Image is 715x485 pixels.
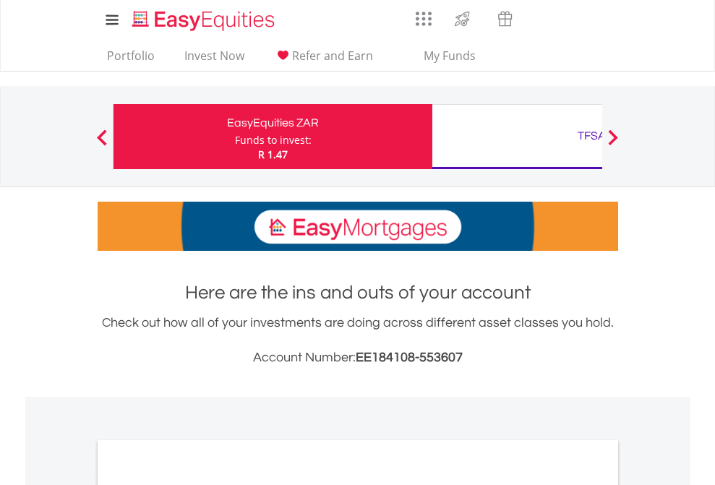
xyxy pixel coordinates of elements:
a: Vouchers [484,4,526,30]
a: FAQ's and Support [563,4,600,33]
img: EasyMortage Promotion Banner [98,202,618,251]
a: Invest Now [179,48,250,71]
span: R 1.47 [258,147,288,161]
span: EE184108-553607 [356,351,463,364]
span: My Funds [403,46,497,65]
h1: Here are the ins and outs of your account [98,280,618,306]
a: AppsGrid [406,4,441,27]
img: vouchers-v2.svg [493,7,517,30]
a: Notifications [526,4,563,33]
img: EasyEquities_Logo.png [129,9,281,33]
img: grid-menu-icon.svg [416,11,432,27]
button: Previous [87,137,116,151]
div: Check out how all of your investments are doing across different asset classes you hold. [98,313,618,368]
div: EasyEquities ZAR [122,113,424,133]
span: Refer and Earn [292,48,373,64]
a: Portfolio [101,48,160,71]
a: Refer and Earn [268,48,379,71]
a: My Profile [600,4,637,35]
h3: Account Number: [98,348,618,368]
button: Next [599,137,628,151]
div: Funds to invest: [235,133,312,147]
img: thrive-v2.svg [450,7,474,30]
a: Home page [127,4,281,33]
